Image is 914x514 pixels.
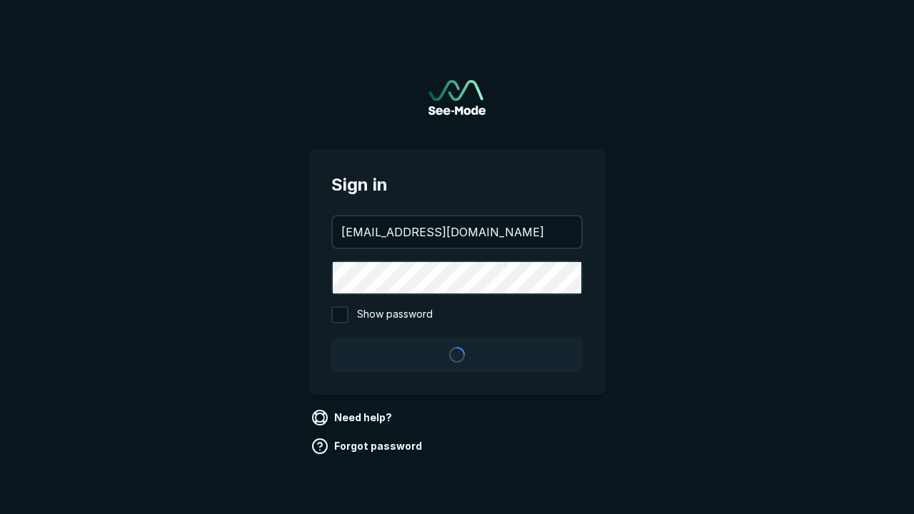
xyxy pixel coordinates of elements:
a: Go to sign in [428,80,486,115]
input: your@email.com [333,216,581,248]
span: Sign in [331,172,583,198]
img: See-Mode Logo [428,80,486,115]
a: Forgot password [308,435,428,458]
span: Show password [357,306,433,323]
a: Need help? [308,406,398,429]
